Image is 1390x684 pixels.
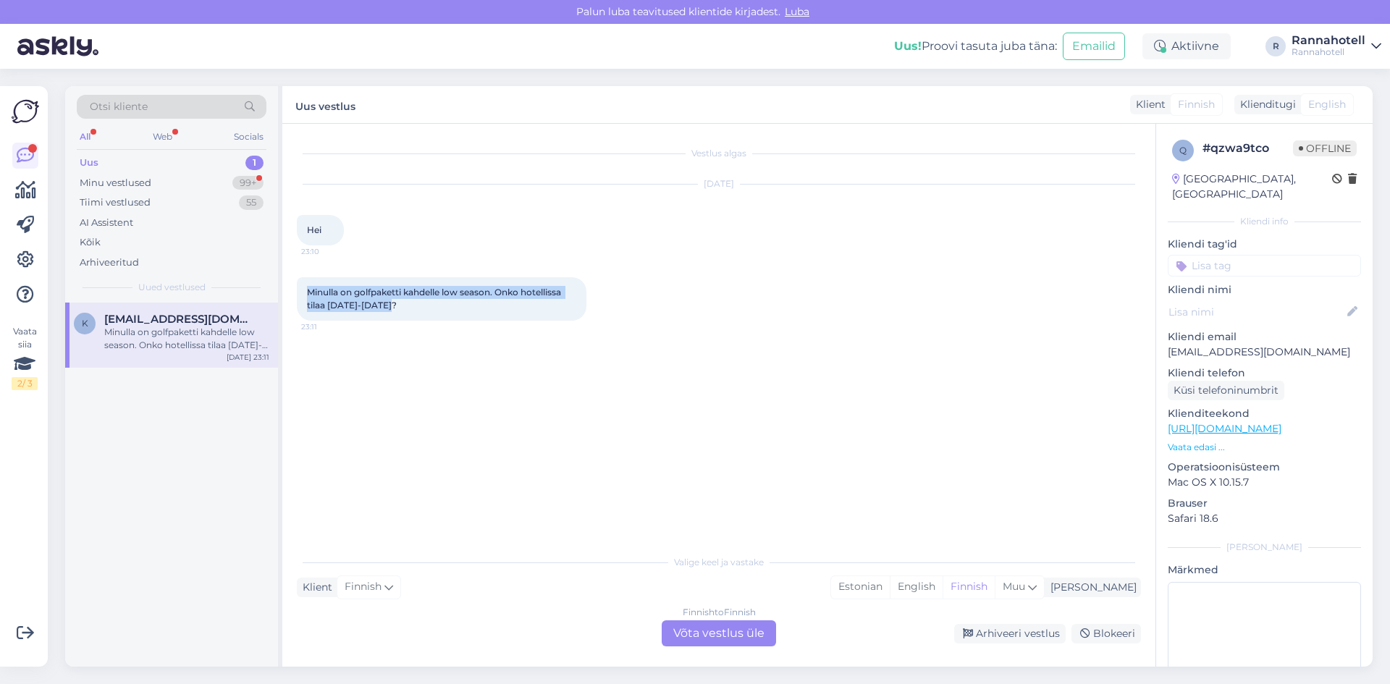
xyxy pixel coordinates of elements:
div: Finnish [943,576,995,598]
div: 1 [245,156,264,170]
div: Arhiveeritud [80,256,139,270]
p: Klienditeekond [1168,406,1361,421]
div: Küsi telefoninumbrit [1168,381,1284,400]
p: Kliendi nimi [1168,282,1361,297]
div: # qzwa9tco [1202,140,1293,157]
span: Finnish [345,579,382,595]
p: Brauser [1168,496,1361,511]
b: Uus! [894,39,922,53]
div: Klient [1130,97,1166,112]
div: Proovi tasuta juba täna: [894,38,1057,55]
p: [EMAIL_ADDRESS][DOMAIN_NAME] [1168,345,1361,360]
div: Vestlus algas [297,147,1141,160]
span: Offline [1293,140,1357,156]
p: Vaata edasi ... [1168,441,1361,454]
button: Emailid [1063,33,1125,60]
div: [PERSON_NAME] [1168,541,1361,554]
div: Minu vestlused [80,176,151,190]
div: Vaata siia [12,325,38,390]
div: [DATE] 23:11 [227,352,269,363]
div: 2 / 3 [12,377,38,390]
div: Socials [231,127,266,146]
div: [PERSON_NAME] [1045,580,1137,595]
p: Safari 18.6 [1168,511,1361,526]
div: Võta vestlus üle [662,620,776,646]
p: Kliendi telefon [1168,366,1361,381]
span: kuuviki@hotmail.com [104,313,255,326]
a: [URL][DOMAIN_NAME] [1168,422,1281,435]
div: Tiimi vestlused [80,195,151,210]
span: Luba [780,5,814,18]
div: 55 [239,195,264,210]
div: Estonian [831,576,890,598]
span: 23:11 [301,321,355,332]
div: Arhiveeri vestlus [954,624,1066,643]
div: Uus [80,156,98,170]
div: All [77,127,93,146]
div: Aktiivne [1142,33,1231,59]
input: Lisa tag [1168,255,1361,276]
input: Lisa nimi [1168,304,1344,320]
div: Blokeeri [1071,624,1141,643]
span: k [82,318,88,329]
span: Muu [1003,580,1025,593]
div: Klienditugi [1234,97,1296,112]
div: 99+ [232,176,264,190]
span: Otsi kliente [90,99,148,114]
span: Finnish [1178,97,1215,112]
span: Minulla on golfpaketti kahdelle low season. Onko hotellissa tilaa [DATE]-[DATE]? [307,287,563,311]
div: Valige keel ja vastake [297,556,1141,569]
p: Kliendi email [1168,329,1361,345]
div: Klient [297,580,332,595]
span: Hei [307,224,321,235]
div: R [1265,36,1286,56]
div: Kõik [80,235,101,250]
span: q [1179,145,1187,156]
div: Finnish to Finnish [683,606,756,619]
label: Uus vestlus [295,95,355,114]
img: Askly Logo [12,98,39,125]
p: Operatsioonisüsteem [1168,460,1361,475]
div: [GEOGRAPHIC_DATA], [GEOGRAPHIC_DATA] [1172,172,1332,202]
span: 23:10 [301,246,355,257]
p: Kliendi tag'id [1168,237,1361,252]
div: AI Assistent [80,216,133,230]
div: Rannahotell [1292,46,1365,58]
a: RannahotellRannahotell [1292,35,1381,58]
div: Kliendi info [1168,215,1361,228]
p: Mac OS X 10.15.7 [1168,475,1361,490]
div: Web [150,127,175,146]
div: Minulla on golfpaketti kahdelle low season. Onko hotellissa tilaa [DATE]-[DATE]? [104,326,269,352]
div: [DATE] [297,177,1141,190]
div: English [890,576,943,598]
div: Rannahotell [1292,35,1365,46]
span: Uued vestlused [138,281,206,294]
p: Märkmed [1168,562,1361,578]
span: English [1308,97,1346,112]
